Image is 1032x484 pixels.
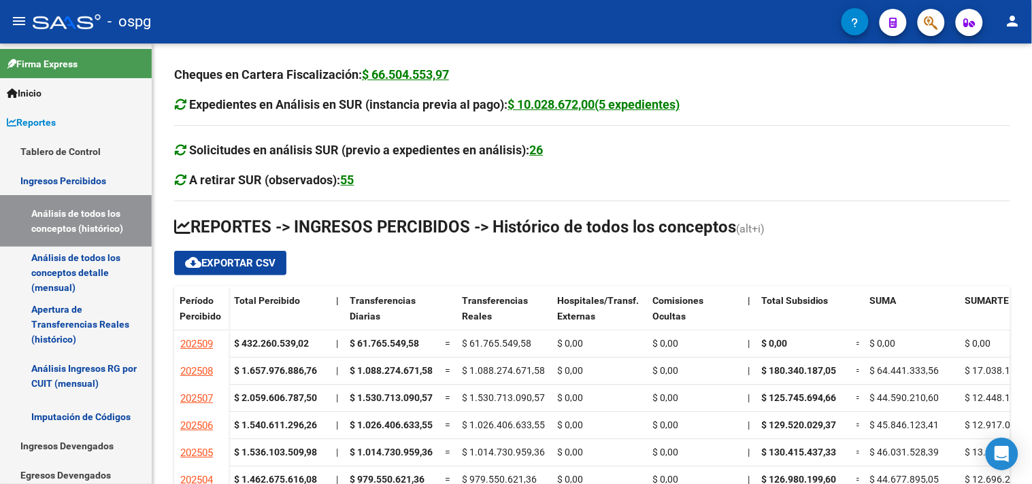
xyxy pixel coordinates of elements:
span: Comisiones Ocultas [652,295,703,322]
div: 55 [341,171,354,190]
span: | [748,365,750,376]
strong: $ 1.536.103.509,98 [234,447,317,457]
span: $ 0,00 [557,419,583,430]
datatable-header-cell: Período Percibido [174,286,229,343]
span: | [748,419,750,430]
span: $ 0,00 [652,365,678,376]
span: Firma Express [7,56,78,71]
span: $ 0,00 [652,392,678,403]
strong: $ 1.657.976.886,76 [234,365,317,376]
span: Inicio [7,86,41,101]
div: $ 66.504.553,97 [362,65,449,84]
datatable-header-cell: Hospitales/Transf. Externas [552,286,647,343]
span: $ 61.765.549,58 [350,338,419,349]
span: $ 0,00 [870,338,896,349]
span: Total Subsidios [761,295,829,306]
strong: Expedientes en Análisis en SUR (instancia previa al pago): [190,97,680,111]
span: = [445,419,450,430]
mat-icon: cloud_download [185,254,201,271]
span: $ 1.026.406.633,55 [350,419,433,430]
span: $ 129.520.029,37 [761,419,836,430]
span: $ 180.340.187,05 [761,365,836,376]
span: = [856,447,862,457]
span: $ 0,00 [557,447,583,457]
span: $ 130.415.437,33 [761,447,836,457]
span: SUMARTE [965,295,1010,306]
span: $ 0,00 [761,338,787,349]
strong: $ 432.260.539,02 [234,338,309,349]
span: $ 0,00 [557,365,583,376]
span: Hospitales/Transf. Externas [557,295,639,322]
strong: Solicitudes en análisis SUR (previo a expedientes en análisis): [190,143,544,157]
span: $ 1.026.406.633,55 [462,419,545,430]
datatable-header-cell: Comisiones Ocultas [647,286,742,343]
datatable-header-cell: Transferencias Reales [456,286,552,343]
span: = [856,338,862,349]
span: 202508 [180,365,213,377]
span: $ 125.745.694,66 [761,392,836,403]
span: $ 0,00 [652,419,678,430]
span: | [748,295,750,306]
span: = [445,365,450,376]
span: $ 0,00 [652,447,678,457]
span: = [856,419,862,430]
span: = [856,392,862,403]
span: Transferencias Diarias [350,295,416,322]
span: | [336,447,338,457]
span: Total Percibido [234,295,300,306]
span: Período Percibido [180,295,221,322]
div: Open Intercom Messenger [986,438,1018,470]
button: Exportar CSV [174,251,286,275]
span: $ 46.031.528,39 [870,447,939,457]
strong: $ 1.540.611.296,26 [234,419,317,430]
span: = [445,447,450,457]
span: REPORTES -> INGRESOS PERCIBIDOS -> Histórico de todos los conceptos [174,218,736,237]
span: | [336,295,339,306]
span: SUMA [870,295,897,306]
span: = [445,392,450,403]
span: 202507 [180,392,213,404]
span: $ 0,00 [965,338,991,349]
span: $ 1.014.730.959,36 [350,447,433,457]
span: - ospg [107,7,151,37]
strong: $ 2.059.606.787,50 [234,392,317,403]
span: $ 1.088.274.671,58 [462,365,545,376]
span: $ 44.590.210,60 [870,392,939,403]
span: | [336,365,338,376]
span: | [336,338,338,349]
span: | [748,338,750,349]
span: = [445,338,450,349]
span: = [856,365,862,376]
strong: A retirar SUR (observados): [190,173,354,187]
span: $ 61.765.549,58 [462,338,531,349]
span: $ 64.441.333,56 [870,365,939,376]
span: $ 0,00 [557,338,583,349]
span: $ 45.846.123,41 [870,419,939,430]
mat-icon: person [1005,13,1021,29]
datatable-header-cell: Transferencias Diarias [344,286,439,343]
span: | [336,419,338,430]
span: $ 1.014.730.959,36 [462,447,545,457]
span: Exportar CSV [185,257,276,269]
mat-icon: menu [11,13,27,29]
strong: Cheques en Cartera Fiscalización: [174,67,449,82]
div: $ 10.028.672,00(5 expedientes) [508,95,680,114]
span: $ 1.088.274.671,58 [350,365,433,376]
div: 26 [530,141,544,160]
datatable-header-cell: SUMA [865,286,960,343]
datatable-header-cell: Total Percibido [229,286,331,343]
span: (alt+i) [736,222,765,235]
span: Transferencias Reales [462,295,528,322]
span: Reportes [7,115,56,130]
datatable-header-cell: | [331,286,344,343]
span: $ 0,00 [652,338,678,349]
span: | [336,392,338,403]
span: | [748,447,750,457]
span: 202505 [180,447,213,459]
span: $ 0,00 [557,392,583,403]
datatable-header-cell: | [742,286,756,343]
datatable-header-cell: Total Subsidios [756,286,851,343]
span: 202509 [180,338,213,350]
span: 202506 [180,419,213,432]
span: | [748,392,750,403]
